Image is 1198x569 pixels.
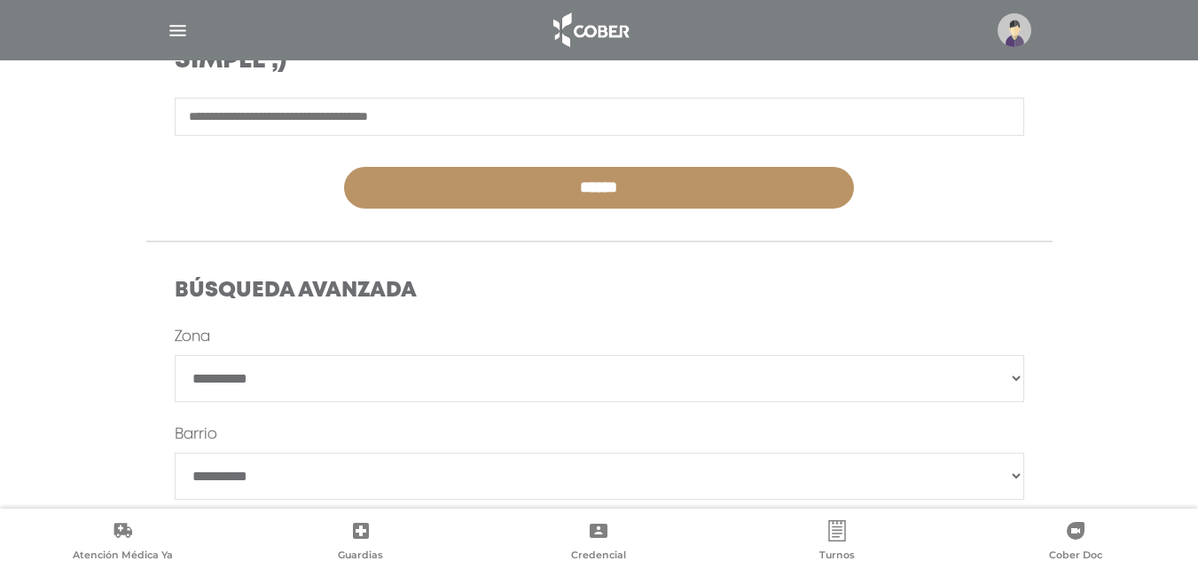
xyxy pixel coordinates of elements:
span: Guardias [338,549,383,565]
span: Cober Doc [1049,549,1102,565]
img: Cober_menu-lines-white.svg [167,20,189,42]
a: Atención Médica Ya [4,520,242,565]
label: Barrio [175,424,217,446]
a: Cober Doc [956,520,1194,565]
span: Credencial [571,549,626,565]
a: Credencial [480,520,718,565]
span: Atención Médica Ya [73,549,173,565]
h3: Simple ;) [175,46,713,76]
a: Guardias [242,520,481,565]
h4: Búsqueda Avanzada [175,279,1024,304]
img: profile-placeholder.svg [998,13,1031,47]
label: Zona [175,327,210,348]
a: Turnos [718,520,957,565]
span: Turnos [819,549,855,565]
img: logo_cober_home-white.png [544,9,637,51]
